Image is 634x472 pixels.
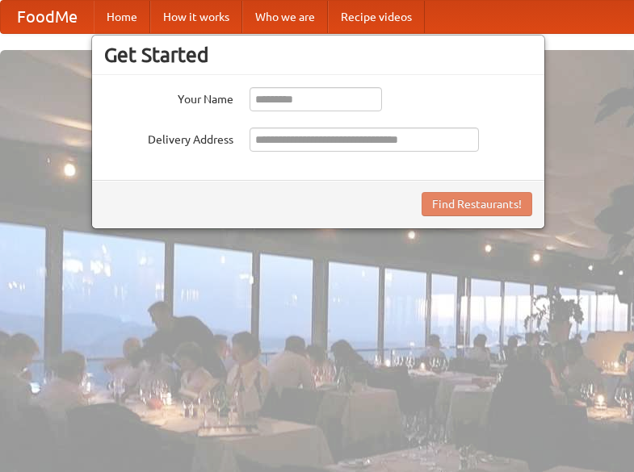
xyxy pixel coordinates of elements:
[422,192,532,216] button: Find Restaurants!
[242,1,328,33] a: Who we are
[104,43,532,67] h3: Get Started
[104,87,233,107] label: Your Name
[1,1,94,33] a: FoodMe
[104,127,233,148] label: Delivery Address
[94,1,150,33] a: Home
[328,1,425,33] a: Recipe videos
[150,1,242,33] a: How it works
